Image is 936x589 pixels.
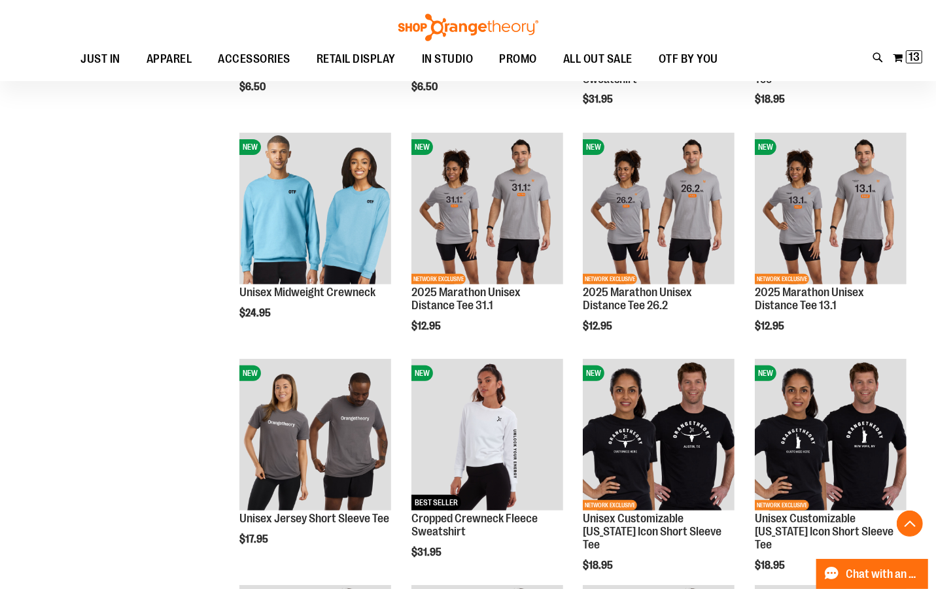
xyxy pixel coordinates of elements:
[583,133,735,284] img: 2025 Marathon Unisex Distance Tee 26.2
[755,500,809,511] span: NETWORK EXCLUSIVE
[583,93,615,105] span: $31.95
[411,320,443,332] span: $12.95
[583,320,614,332] span: $12.95
[239,533,270,545] span: $17.95
[583,359,735,511] img: OTF City Unisex Texas Icon SS Tee Black
[411,286,521,312] a: 2025 Marathon Unisex Distance Tee 31.1
[239,512,389,525] a: Unisex Jersey Short Sleeve Tee
[755,286,864,312] a: 2025 Marathon Unisex Distance Tee 13.1
[411,359,563,511] img: Cropped Crewneck Fleece Sweatshirt
[239,365,261,381] span: NEW
[411,81,440,93] span: $6.50
[846,568,920,581] span: Chat with an Expert
[755,320,786,332] span: $12.95
[396,14,540,41] img: Shop Orangetheory
[755,139,776,155] span: NEW
[218,44,290,74] span: ACCESSORIES
[816,559,929,589] button: Chat with an Expert
[80,44,120,74] span: JUST IN
[411,274,466,284] span: NETWORK EXCLUSIVE
[411,139,433,155] span: NEW
[411,547,443,558] span: $31.95
[755,359,907,513] a: OTF City Unisex New York Icon SS Tee BlackNEWNETWORK EXCLUSIVE
[411,133,563,284] img: 2025 Marathon Unisex Distance Tee 31.1
[583,59,722,86] a: Unisex Crewneck 365 Fleece Sweatshirt
[405,126,570,365] div: product
[239,359,391,511] img: Unisex Jersey Short Sleeve Tee
[239,359,391,513] a: Unisex Jersey Short Sleeve TeeNEW
[239,133,391,284] img: Unisex Midweight Crewneck
[233,126,398,352] div: product
[422,44,474,74] span: IN STUDIO
[583,500,637,511] span: NETWORK EXCLUSIVE
[411,512,538,538] a: Cropped Crewneck Fleece Sweatshirt
[411,133,563,286] a: 2025 Marathon Unisex Distance Tee 31.1NEWNETWORK EXCLUSIVE
[147,44,192,74] span: APPAREL
[755,560,787,571] span: $18.95
[583,359,735,513] a: OTF City Unisex Texas Icon SS Tee BlackNEWNETWORK EXCLUSIVE
[755,274,809,284] span: NETWORK EXCLUSIVE
[411,495,461,511] span: BEST SELLER
[239,81,268,93] span: $6.50
[583,139,604,155] span: NEW
[411,359,563,513] a: Cropped Crewneck Fleece SweatshirtNEWBEST SELLER
[239,133,391,286] a: Unisex Midweight CrewneckNEW
[748,126,913,365] div: product
[583,274,637,284] span: NETWORK EXCLUSIVE
[755,93,787,105] span: $18.95
[563,44,633,74] span: ALL OUT SALE
[583,365,604,381] span: NEW
[755,59,898,86] a: Unisex Short Sleeve Recovery Tee
[755,133,907,286] a: 2025 Marathon Unisex Distance Tee 13.1NEWNETWORK EXCLUSIVE
[755,365,776,381] span: NEW
[897,511,923,537] button: Back To Top
[755,133,907,284] img: 2025 Marathon Unisex Distance Tee 13.1
[317,44,396,74] span: RETAIL DISPLAY
[499,44,537,74] span: PROMO
[239,286,375,299] a: Unisex Midweight Crewneck
[755,512,893,551] a: Unisex Customizable [US_STATE] Icon Short Sleeve Tee
[583,560,615,571] span: $18.95
[755,359,907,511] img: OTF City Unisex New York Icon SS Tee Black
[239,307,273,319] span: $24.95
[659,44,718,74] span: OTF BY YOU
[239,139,261,155] span: NEW
[583,133,735,286] a: 2025 Marathon Unisex Distance Tee 26.2NEWNETWORK EXCLUSIVE
[909,50,920,63] span: 13
[583,286,692,312] a: 2025 Marathon Unisex Distance Tee 26.2
[583,512,721,551] a: Unisex Customizable [US_STATE] Icon Short Sleeve Tee
[233,352,398,579] div: product
[411,365,433,381] span: NEW
[576,126,741,365] div: product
